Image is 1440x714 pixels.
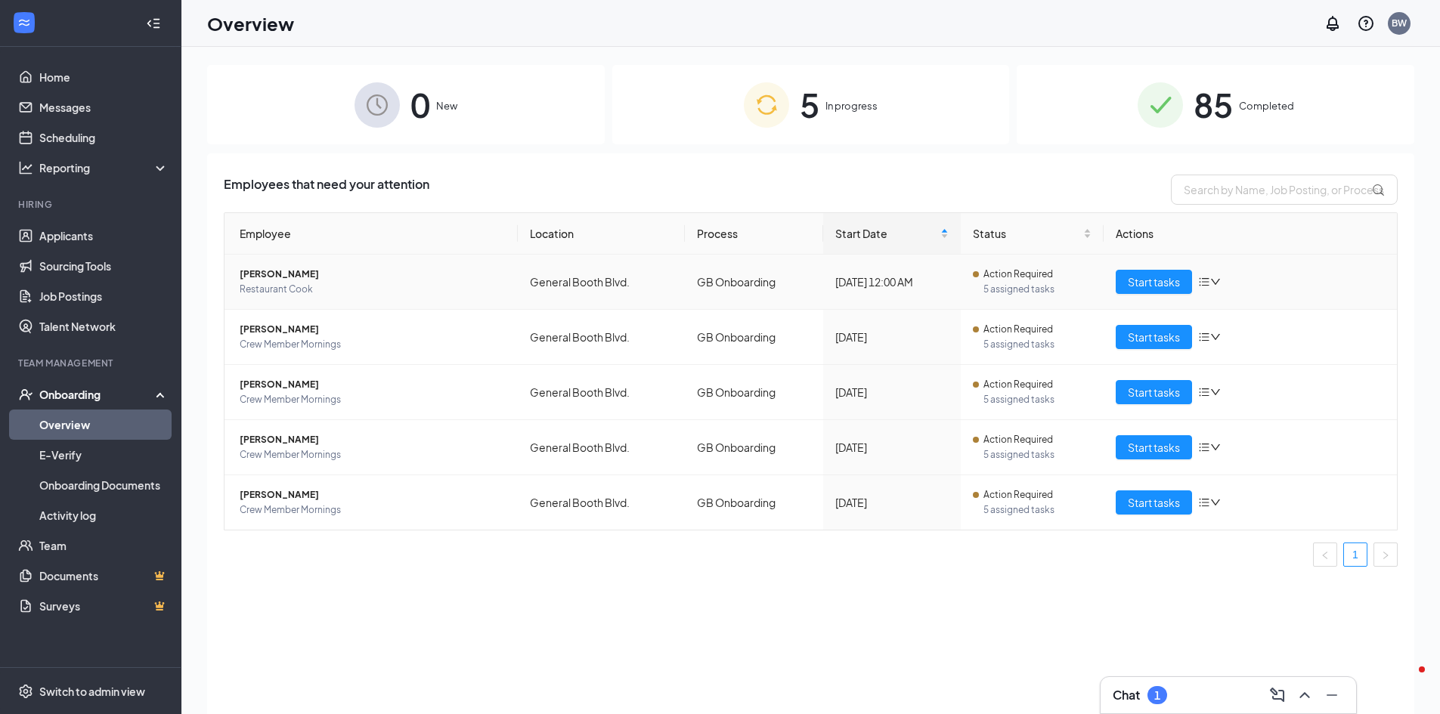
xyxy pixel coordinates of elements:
[518,310,685,365] td: General Booth Blvd.
[436,98,457,113] span: New
[1320,683,1344,707] button: Minimize
[983,447,1092,462] span: 5 assigned tasks
[1313,542,1337,567] button: left
[39,311,169,342] a: Talent Network
[1104,213,1397,255] th: Actions
[240,447,506,462] span: Crew Member Mornings
[1128,439,1180,456] span: Start tasks
[1128,274,1180,290] span: Start tasks
[685,365,823,420] td: GB Onboarding
[39,470,169,500] a: Onboarding Documents
[1198,441,1210,453] span: bars
[17,15,32,30] svg: WorkstreamLogo
[1381,551,1390,560] span: right
[146,16,161,31] svg: Collapse
[207,11,294,36] h1: Overview
[685,475,823,530] td: GB Onboarding
[1128,384,1180,400] span: Start tasks
[1128,494,1180,511] span: Start tasks
[39,92,169,122] a: Messages
[800,79,819,131] span: 5
[961,213,1104,255] th: Status
[1116,435,1192,459] button: Start tasks
[1210,277,1221,287] span: down
[983,322,1053,337] span: Action Required
[1198,386,1210,398] span: bars
[983,502,1092,518] span: 5 assigned tasks
[835,225,937,242] span: Start Date
[1198,496,1210,508] span: bars
[973,225,1080,242] span: Status
[39,561,169,591] a: DocumentsCrown
[39,281,169,311] a: Job Postings
[1357,14,1375,32] svg: QuestionInfo
[18,684,33,699] svg: Settings
[39,530,169,561] a: Team
[240,487,506,502] span: [PERSON_NAME]
[39,440,169,470] a: E-Verify
[240,282,506,297] span: Restaurant Cook
[1210,442,1221,453] span: down
[240,392,506,407] span: Crew Member Mornings
[39,122,169,153] a: Scheduling
[685,310,823,365] td: GB Onboarding
[983,487,1053,502] span: Action Required
[518,475,685,530] td: General Booth Blvd.
[983,267,1053,282] span: Action Required
[983,282,1092,297] span: 5 assigned tasks
[1293,683,1317,707] button: ChevronUp
[1128,329,1180,345] span: Start tasks
[18,160,33,175] svg: Analysis
[1113,687,1140,703] h3: Chat
[983,432,1053,447] span: Action Required
[835,439,949,456] div: [DATE]
[1116,325,1192,349] button: Start tasks
[518,213,685,255] th: Location
[1373,542,1398,567] button: right
[39,591,169,621] a: SurveysCrown
[1313,542,1337,567] li: Previous Page
[1323,686,1341,704] svg: Minimize
[685,213,823,255] th: Process
[240,322,506,337] span: [PERSON_NAME]
[685,255,823,310] td: GB Onboarding
[1116,490,1192,515] button: Start tasks
[240,432,506,447] span: [PERSON_NAME]
[1239,98,1294,113] span: Completed
[18,387,33,402] svg: UserCheck
[39,221,169,251] a: Applicants
[1343,542,1367,567] li: 1
[983,377,1053,392] span: Action Required
[983,392,1092,407] span: 5 assigned tasks
[39,387,156,402] div: Onboarding
[39,160,169,175] div: Reporting
[240,267,506,282] span: [PERSON_NAME]
[835,494,949,511] div: [DATE]
[18,198,166,211] div: Hiring
[1116,380,1192,404] button: Start tasks
[1210,497,1221,508] span: down
[518,365,685,420] td: General Booth Blvd.
[1194,79,1233,131] span: 85
[1210,387,1221,397] span: down
[685,420,823,475] td: GB Onboarding
[240,502,506,518] span: Crew Member Mornings
[1198,331,1210,343] span: bars
[825,98,878,113] span: In progress
[1321,551,1330,560] span: left
[240,337,506,352] span: Crew Member Mornings
[1154,689,1160,702] div: 1
[835,329,949,345] div: [DATE]
[240,377,506,392] span: [PERSON_NAME]
[1389,663,1425,699] iframe: Intercom live chat
[39,500,169,530] a: Activity log
[224,175,429,205] span: Employees that need your attention
[18,357,166,369] div: Team Management
[1296,686,1314,704] svg: ChevronUp
[225,213,518,255] th: Employee
[518,420,685,475] td: General Booth Blvd.
[835,274,949,290] div: [DATE] 12:00 AM
[1392,17,1407,29] div: BW
[1210,332,1221,342] span: down
[1171,175,1398,205] input: Search by Name, Job Posting, or Process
